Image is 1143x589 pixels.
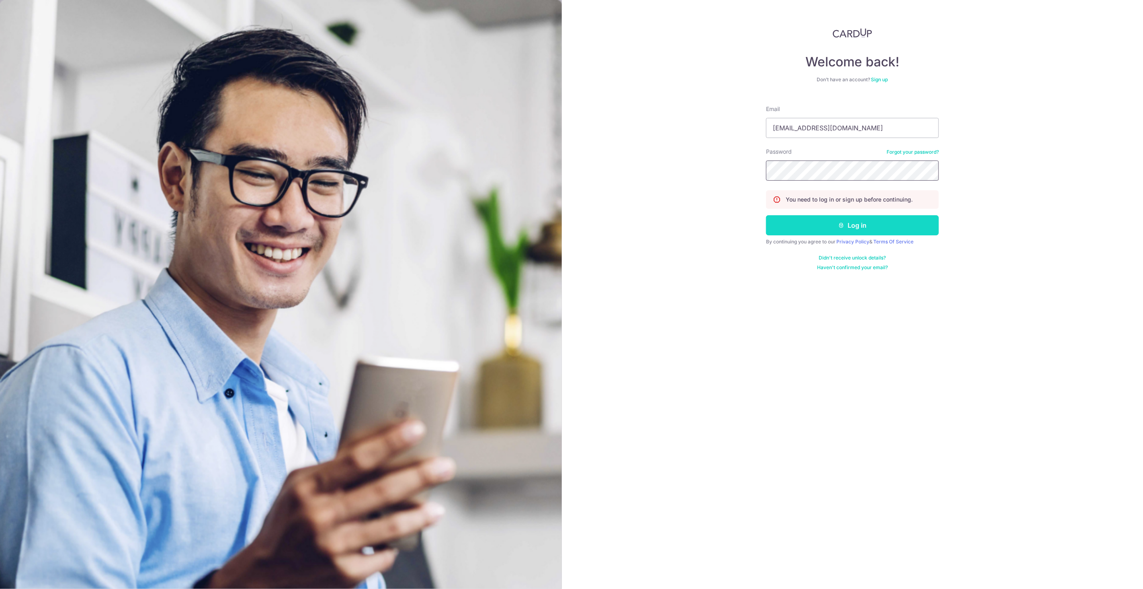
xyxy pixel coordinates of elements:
a: Sign up [871,76,888,82]
div: By continuing you agree to our & [766,239,939,245]
p: You need to log in or sign up before continuing. [786,196,913,204]
img: CardUp Logo [833,28,872,38]
div: Don’t have an account? [766,76,939,83]
a: Terms Of Service [873,239,914,245]
h4: Welcome back! [766,54,939,70]
button: Log in [766,215,939,235]
a: Didn't receive unlock details? [819,255,886,261]
a: Haven't confirmed your email? [817,264,888,271]
input: Enter your Email [766,118,939,138]
a: Privacy Policy [836,239,869,245]
label: Email [766,105,780,113]
label: Password [766,148,792,156]
a: Forgot your password? [887,149,939,155]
